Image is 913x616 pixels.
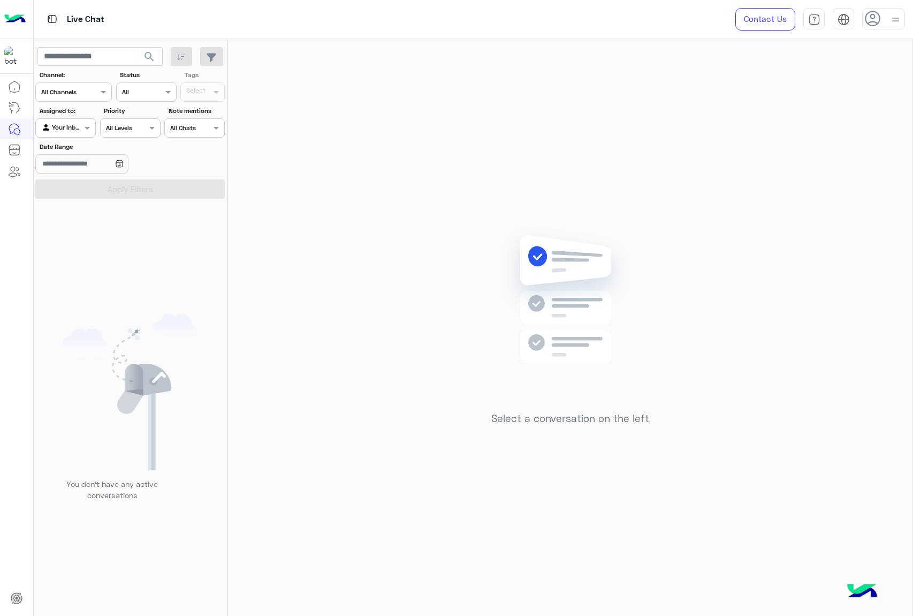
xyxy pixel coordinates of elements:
img: 713415422032625 [4,47,24,66]
img: empty users [63,314,197,470]
img: Logo [4,8,26,31]
img: hulul-logo.png [843,573,881,611]
a: Contact Us [735,8,795,31]
h5: Select a conversation on the left [491,412,649,425]
button: Apply Filters [35,179,225,199]
img: no messages [493,227,648,404]
button: search [136,47,163,70]
img: tab [45,12,59,26]
p: Live Chat [67,12,104,27]
label: Note mentions [169,106,224,116]
label: Date Range [40,142,159,152]
label: Assigned to: [40,106,95,116]
img: profile [889,13,902,26]
label: Status [120,70,175,80]
p: You don’t have any active conversations [58,478,166,501]
label: Priority [104,106,159,116]
span: search [143,50,156,63]
img: tab [838,13,850,26]
a: tab [803,8,825,31]
img: tab [808,13,820,26]
label: Channel: [40,70,111,80]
